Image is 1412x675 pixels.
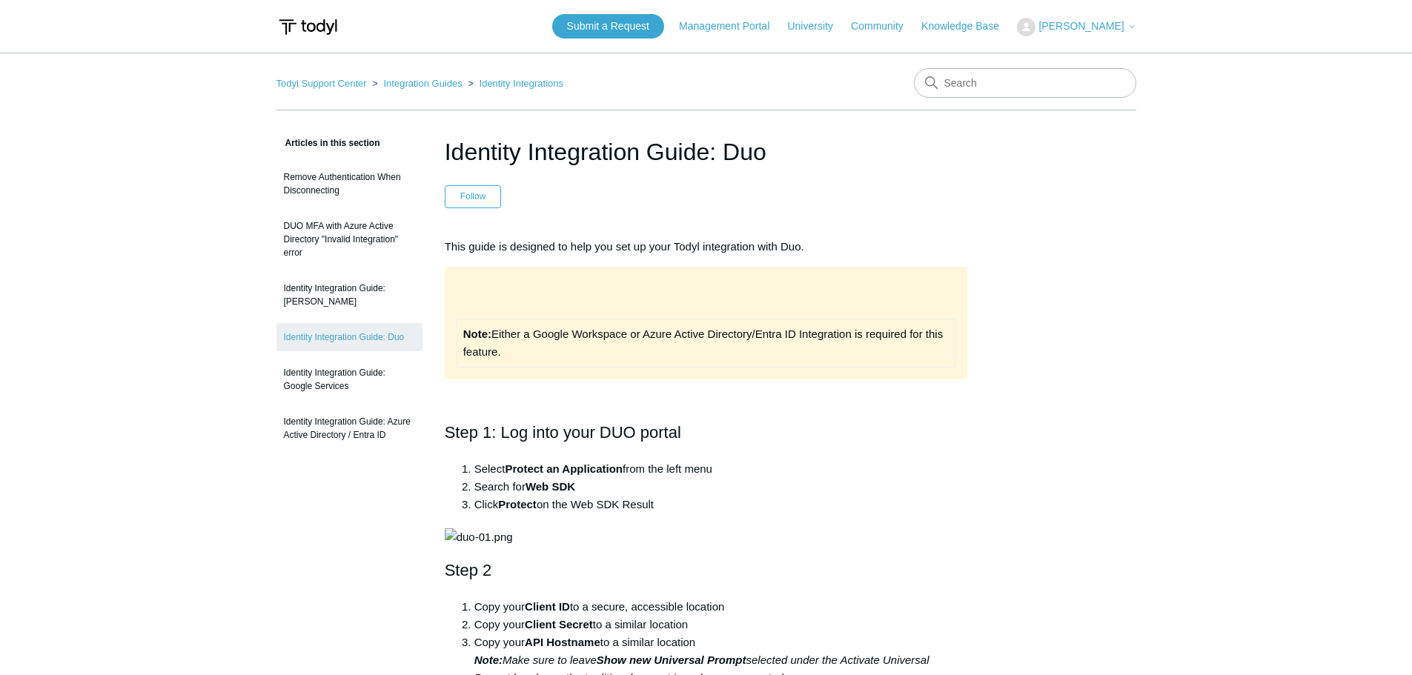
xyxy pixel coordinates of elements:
[465,78,563,89] li: Identity Integrations
[457,319,955,367] td: Either a Google Workspace or Azure Active Directory/Entra ID Integration is required for this fea...
[679,19,784,34] a: Management Portal
[445,557,968,583] h2: Step 2
[445,238,968,256] p: This guide is designed to help you set up your Todyl integration with Duo.
[525,600,570,613] strong: Client ID
[463,327,491,340] strong: Note:
[369,78,465,89] li: Integration Guides
[498,498,537,511] strong: Protect
[276,274,422,316] a: Identity Integration Guide: [PERSON_NAME]
[1038,20,1124,32] span: [PERSON_NAME]
[921,19,1014,34] a: Knowledge Base
[597,654,746,666] strong: Show new Universal Prompt
[474,654,503,666] strong: Note:
[276,138,380,148] span: Articles in this section
[276,212,422,267] a: DUO MFA with Azure Active Directory "Invalid Integration" error
[276,359,422,400] a: Identity Integration Guide: Google Services
[505,462,623,475] strong: Protect an Application
[276,78,370,89] li: Todyl Support Center
[914,68,1136,98] input: Search
[383,78,462,89] a: Integration Guides
[474,478,968,496] li: Search for
[480,78,563,89] a: Identity Integrations
[474,616,968,634] li: Copy your to a similar location
[474,496,968,513] li: Click on the Web SDK Result
[445,528,513,546] img: duo-01.png
[276,163,422,205] a: Remove Authentication When Disconnecting
[1017,18,1136,36] button: [PERSON_NAME]
[276,408,422,449] a: Identity Integration Guide: Azure Active Directory / Entra ID
[525,618,593,631] strong: Client Secret
[525,636,600,648] strong: API Hostname
[276,78,367,89] a: Todyl Support Center
[552,14,664,39] a: Submit a Request
[474,598,968,616] li: Copy your to a secure, accessible location
[787,19,847,34] a: University
[526,480,575,493] strong: Web SDK
[276,323,422,351] a: Identity Integration Guide: Duo
[851,19,918,34] a: Community
[276,13,339,41] img: Todyl Support Center Help Center home page
[474,460,968,478] li: Select from the left menu
[445,134,968,170] h1: Identity Integration Guide: Duo
[445,419,968,445] h2: Step 1: Log into your DUO portal
[445,185,502,207] button: Follow Article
